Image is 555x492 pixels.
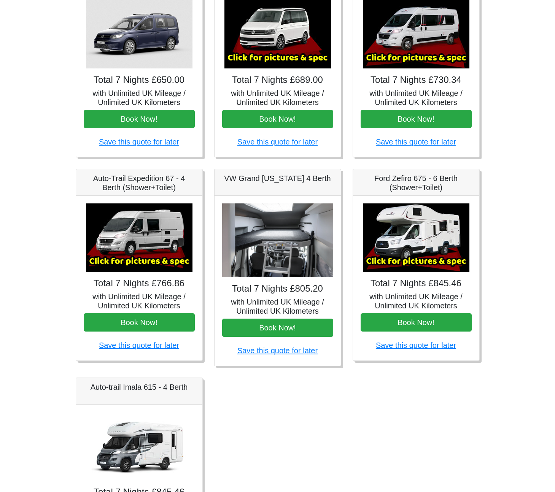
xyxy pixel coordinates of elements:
[222,110,333,128] button: Book Now!
[84,89,195,107] h5: with Unlimited UK Mileage / Unlimited UK Kilometers
[84,292,195,310] h5: with Unlimited UK Mileage / Unlimited UK Kilometers
[361,313,472,332] button: Book Now!
[222,89,333,107] h5: with Unlimited UK Mileage / Unlimited UK Kilometers
[237,346,318,355] a: Save this quote for later
[86,412,192,481] img: Auto-trail Imala 615 - 4 Berth
[361,89,472,107] h5: with Unlimited UK Mileage / Unlimited UK Kilometers
[237,138,318,146] a: Save this quote for later
[363,203,469,272] img: Ford Zefiro 675 - 6 Berth (Shower+Toilet)
[99,341,179,349] a: Save this quote for later
[361,292,472,310] h5: with Unlimited UK Mileage / Unlimited UK Kilometers
[84,75,195,86] h4: Total 7 Nights £650.00
[376,138,456,146] a: Save this quote for later
[222,297,333,316] h5: with Unlimited UK Mileage / Unlimited UK Kilometers
[84,278,195,289] h4: Total 7 Nights £766.86
[86,203,192,272] img: Auto-Trail Expedition 67 - 4 Berth (Shower+Toilet)
[361,75,472,86] h4: Total 7 Nights £730.34
[222,174,333,183] h5: VW Grand [US_STATE] 4 Berth
[84,110,195,128] button: Book Now!
[361,278,472,289] h4: Total 7 Nights £845.46
[84,174,195,192] h5: Auto-Trail Expedition 67 - 4 Berth (Shower+Toilet)
[376,341,456,349] a: Save this quote for later
[361,174,472,192] h5: Ford Zefiro 675 - 6 Berth (Shower+Toilet)
[84,313,195,332] button: Book Now!
[84,382,195,392] h5: Auto-trail Imala 615 - 4 Berth
[361,110,472,128] button: Book Now!
[222,283,333,294] h4: Total 7 Nights £805.20
[222,203,333,278] img: VW Grand California 4 Berth
[222,319,333,337] button: Book Now!
[222,75,333,86] h4: Total 7 Nights £689.00
[99,138,179,146] a: Save this quote for later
